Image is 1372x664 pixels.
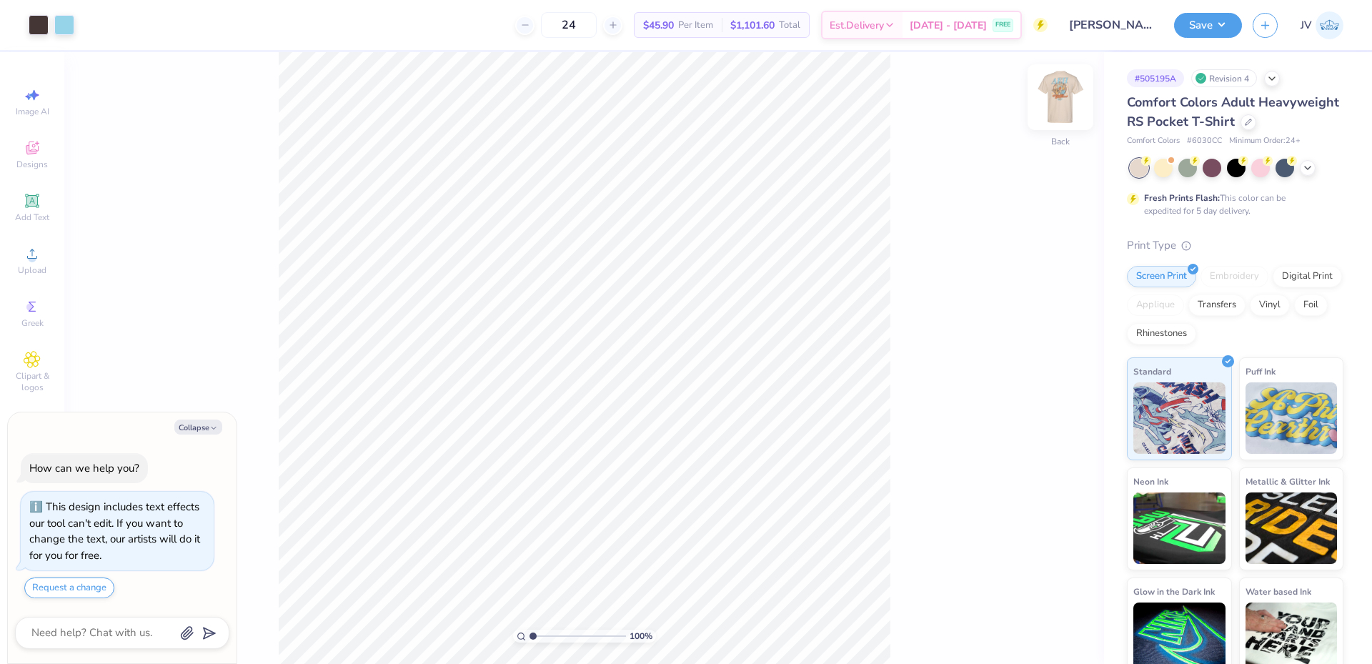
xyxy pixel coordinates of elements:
[1051,135,1070,148] div: Back
[1127,237,1343,254] div: Print Type
[1133,584,1215,599] span: Glow in the Dark Ink
[24,578,114,598] button: Request a change
[18,264,46,276] span: Upload
[1133,474,1168,489] span: Neon Ink
[730,18,775,33] span: $1,101.60
[29,500,200,563] div: This design includes text effects our tool can't edit. If you want to change the text, our artist...
[21,317,44,329] span: Greek
[1316,11,1343,39] img: Jo Vincent
[1200,266,1268,287] div: Embroidery
[995,20,1010,30] span: FREE
[1127,294,1184,316] div: Applique
[1246,382,1338,454] img: Puff Ink
[830,18,884,33] span: Est. Delivery
[1127,323,1196,345] div: Rhinestones
[1058,11,1163,39] input: Untitled Design
[1273,266,1342,287] div: Digital Print
[1250,294,1290,316] div: Vinyl
[1294,294,1328,316] div: Foil
[678,18,713,33] span: Per Item
[16,159,48,170] span: Designs
[1188,294,1246,316] div: Transfers
[1144,192,1220,204] strong: Fresh Prints Flash:
[1246,492,1338,564] img: Metallic & Glitter Ink
[1127,69,1184,87] div: # 505195A
[1127,94,1339,130] span: Comfort Colors Adult Heavyweight RS Pocket T-Shirt
[29,461,139,475] div: How can we help you?
[1144,192,1320,217] div: This color can be expedited for 5 day delivery.
[1246,364,1276,379] span: Puff Ink
[779,18,800,33] span: Total
[1187,135,1222,147] span: # 6030CC
[1246,474,1330,489] span: Metallic & Glitter Ink
[1133,492,1226,564] img: Neon Ink
[1032,69,1089,126] img: Back
[1301,17,1312,34] span: JV
[1174,13,1242,38] button: Save
[1301,11,1343,39] a: JV
[16,106,49,117] span: Image AI
[7,370,57,393] span: Clipart & logos
[1133,364,1171,379] span: Standard
[643,18,674,33] span: $45.90
[1191,69,1257,87] div: Revision 4
[910,18,987,33] span: [DATE] - [DATE]
[1246,584,1311,599] span: Water based Ink
[1229,135,1301,147] span: Minimum Order: 24 +
[541,12,597,38] input: – –
[630,630,652,643] span: 100 %
[1127,135,1180,147] span: Comfort Colors
[174,420,222,435] button: Collapse
[1133,382,1226,454] img: Standard
[1127,266,1196,287] div: Screen Print
[15,212,49,223] span: Add Text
